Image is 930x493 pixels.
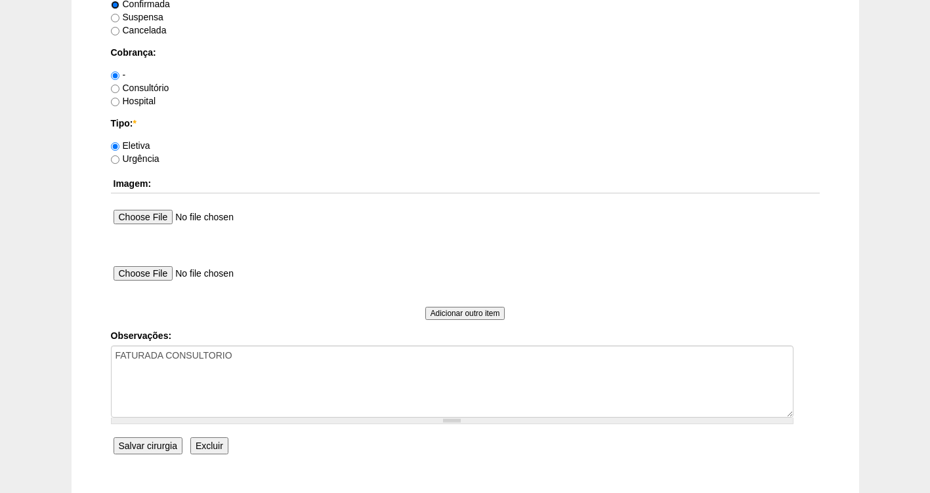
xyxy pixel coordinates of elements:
[111,27,119,35] input: Cancelada
[111,329,820,342] label: Observações:
[111,69,126,80] label: -
[111,142,119,151] input: Eletiva
[111,14,119,22] input: Suspensa
[111,155,119,164] input: Urgência
[190,437,228,454] input: Excluir
[111,96,156,106] label: Hospital
[111,71,119,80] input: -
[133,118,136,128] span: Este campo é obrigatório.
[111,153,159,164] label: Urgência
[111,25,167,35] label: Cancelada
[114,437,182,454] input: Salvar cirurgia
[111,174,820,193] th: Imagem:
[425,307,505,320] input: Adicionar outro item
[111,46,820,59] label: Cobrança:
[111,140,150,151] label: Eletiva
[111,12,163,22] label: Suspensa
[111,98,119,106] input: Hospital
[111,85,119,93] input: Consultório
[111,1,119,9] input: Confirmada
[111,83,169,93] label: Consultório
[111,117,820,130] label: Tipo:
